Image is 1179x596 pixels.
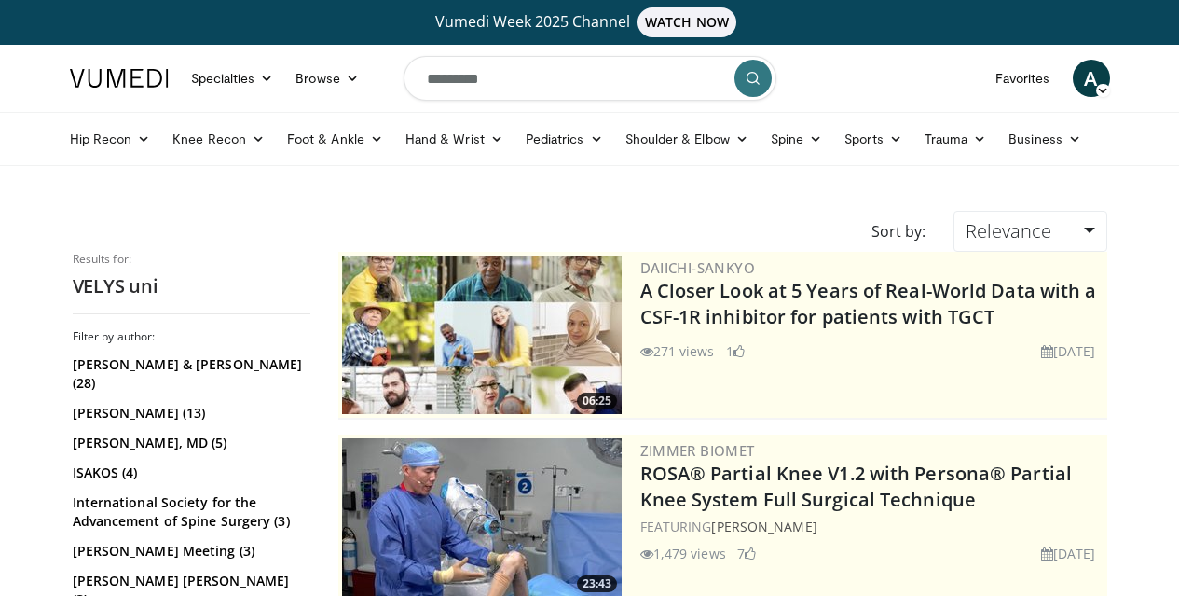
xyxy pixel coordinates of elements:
[760,120,833,158] a: Spine
[640,517,1104,536] div: FEATURING
[997,120,1092,158] a: Business
[577,393,617,409] span: 06:25
[73,464,306,482] a: ISAKOS (4)
[404,56,776,101] input: Search topics, interventions
[73,404,306,423] a: [PERSON_NAME] (13)
[640,544,726,563] li: 1,479 views
[640,441,755,460] a: Zimmer Biomet
[637,7,736,37] span: WATCH NOW
[1041,544,1096,563] li: [DATE]
[284,60,370,97] a: Browse
[161,120,276,158] a: Knee Recon
[857,211,939,252] div: Sort by:
[73,493,306,531] a: International Society for the Advancement of Spine Surgery (3)
[342,256,622,414] img: 93c22cae-14d1-47f0-9e4a-a244e824b022.png.300x170_q85_crop-smart_upscale.jpg
[726,341,745,361] li: 1
[342,256,622,414] a: 06:25
[640,461,1073,512] a: ROSA® Partial Knee V1.2 with Persona® Partial Knee System Full Surgical Technique
[711,518,816,535] a: [PERSON_NAME]
[180,60,285,97] a: Specialties
[640,278,1097,329] a: A Closer Look at 5 Years of Real-World Data with a CSF-1R inhibitor for patients with TGCT
[59,120,162,158] a: Hip Recon
[577,575,617,592] span: 23:43
[966,218,1051,243] span: Relevance
[913,120,998,158] a: Trauma
[73,274,310,298] h2: VELYS uni
[640,258,756,277] a: Daiichi-Sankyo
[73,329,310,344] h3: Filter by author:
[1073,60,1110,97] a: A
[70,69,169,88] img: VuMedi Logo
[640,341,715,361] li: 271 views
[73,542,306,561] a: [PERSON_NAME] Meeting (3)
[514,120,614,158] a: Pediatrics
[73,434,306,452] a: [PERSON_NAME], MD (5)
[833,120,913,158] a: Sports
[1041,341,1096,361] li: [DATE]
[614,120,760,158] a: Shoulder & Elbow
[984,60,1062,97] a: Favorites
[73,252,310,267] p: Results for:
[737,544,756,563] li: 7
[73,355,306,393] a: [PERSON_NAME] & [PERSON_NAME] (28)
[953,211,1106,252] a: Relevance
[276,120,394,158] a: Foot & Ankle
[394,120,514,158] a: Hand & Wrist
[73,7,1107,37] a: Vumedi Week 2025 ChannelWATCH NOW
